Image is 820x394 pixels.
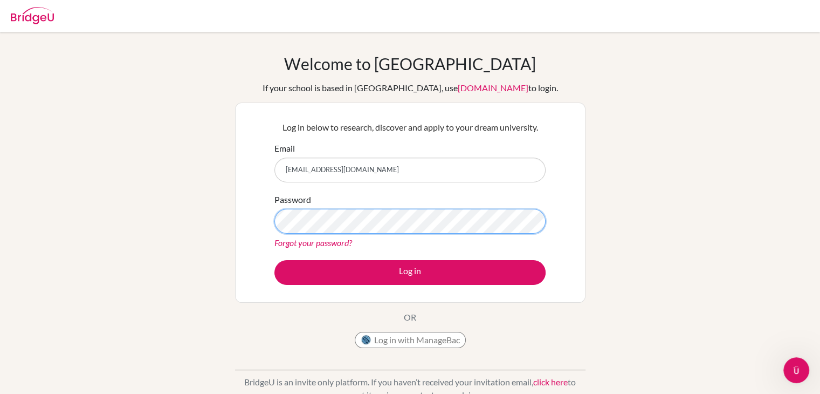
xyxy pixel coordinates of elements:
div: If your school is based in [GEOGRAPHIC_DATA], use to login. [263,81,558,94]
label: Password [274,193,311,206]
iframe: Intercom live chat [783,357,809,383]
a: click here [533,377,568,387]
button: Log in [274,260,546,285]
h1: Welcome to [GEOGRAPHIC_DATA] [284,54,536,73]
label: Email [274,142,295,155]
img: Bridge-U [11,7,54,24]
a: Forgot your password? [274,237,352,248]
a: [DOMAIN_NAME] [458,83,528,93]
p: Log in below to research, discover and apply to your dream university. [274,121,546,134]
p: OR [404,311,416,324]
button: Log in with ManageBac [355,332,466,348]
